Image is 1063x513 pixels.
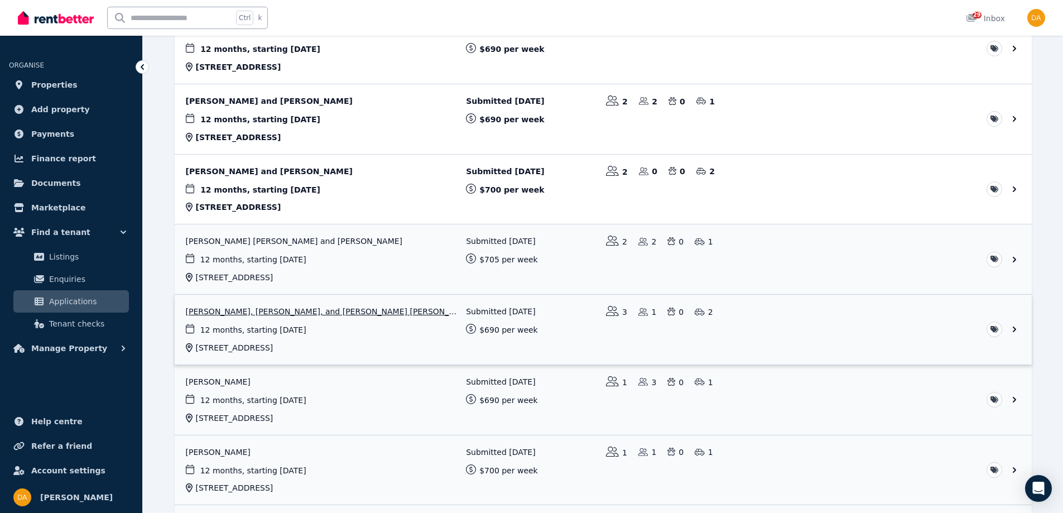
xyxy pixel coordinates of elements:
span: Ctrl [236,11,253,25]
span: Documents [31,176,81,190]
a: Marketplace [9,196,133,219]
a: Tenant checks [13,313,129,335]
a: Account settings [9,459,133,482]
a: Add property [9,98,133,121]
a: Applications [13,290,129,313]
span: Account settings [31,464,105,477]
span: 29 [973,12,982,18]
a: View application: Louay Yousif [175,435,1032,505]
span: Refer a friend [31,439,92,453]
button: Manage Property [9,337,133,359]
div: Open Intercom Messenger [1025,475,1052,502]
a: Documents [9,172,133,194]
img: RentBetter [18,9,94,26]
button: Find a tenant [9,221,133,243]
span: ORGANISE [9,61,44,69]
span: Manage Property [31,342,107,355]
span: Payments [31,127,74,141]
a: Finance report [9,147,133,170]
a: View application: Anoosha Kandibanda and Nikhil Tadakamadla [175,14,1032,84]
a: Properties [9,74,133,96]
span: [PERSON_NAME] [40,491,113,504]
span: Add property [31,103,90,116]
span: Tenant checks [49,317,124,330]
span: Help centre [31,415,83,428]
a: View application: Atika Sultana, Sadia Akhter, and Abrar Rahman Nibir [175,295,1032,365]
a: Help centre [9,410,133,433]
span: Marketplace [31,201,85,214]
img: Drew Andrea [13,488,31,506]
span: Enquiries [49,272,124,286]
span: Listings [49,250,124,263]
img: Drew Andrea [1027,9,1045,27]
span: Find a tenant [31,226,90,239]
a: Listings [13,246,129,268]
span: k [258,13,262,22]
a: View application: Kashan Qayyum [175,365,1032,435]
a: View application: Alyssa Alsuheil and Kapil Bhyan [175,84,1032,154]
div: Inbox [966,13,1005,24]
a: Refer a friend [9,435,133,457]
a: View application: Sharmila Gurung and Maniraj Gurung [175,155,1032,224]
span: Applications [49,295,124,308]
a: Enquiries [13,268,129,290]
span: Finance report [31,152,96,165]
a: View application: Ebin Yusuf Vazhayil and Rinsha Puzhakkalakath [175,224,1032,294]
span: Properties [31,78,78,92]
a: Payments [9,123,133,145]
